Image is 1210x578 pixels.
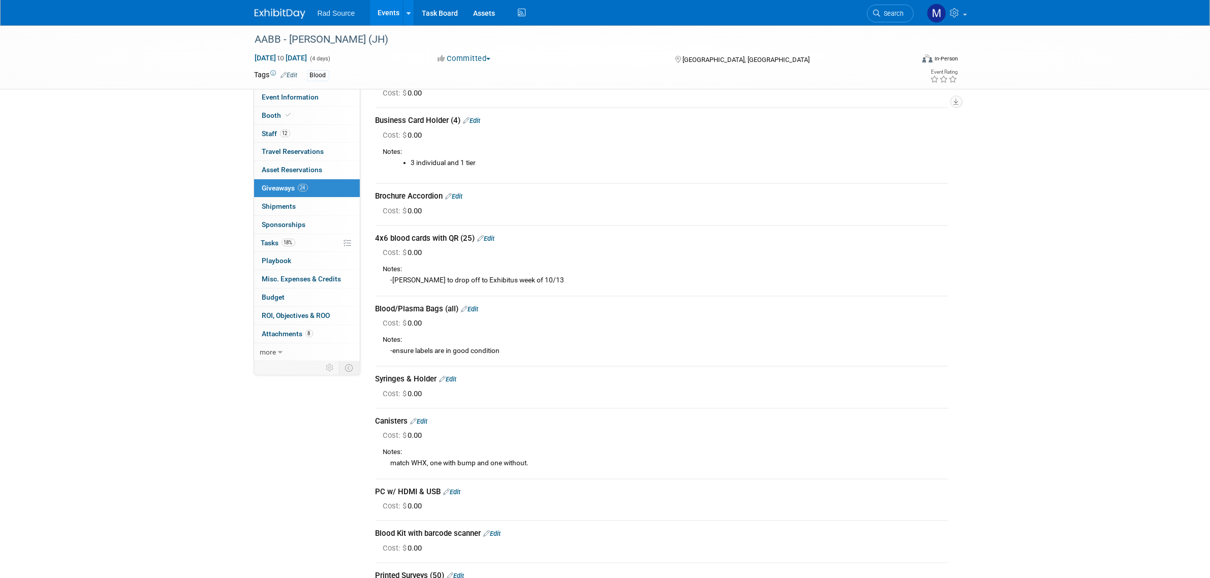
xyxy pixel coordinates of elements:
[376,304,948,314] div: Blood/Plasma Bags (all)
[383,389,426,398] span: 0.00
[254,270,360,288] a: Misc. Expenses & Credits
[262,202,296,210] span: Shipments
[383,131,426,140] span: 0.00
[276,54,286,62] span: to
[383,501,426,510] span: 0.00
[318,9,355,17] span: Rad Source
[922,54,933,62] img: Format-Inperson.png
[254,234,360,252] a: Tasks18%
[262,256,292,265] span: Playbook
[262,130,290,138] span: Staff
[463,117,481,124] a: Edit
[383,206,426,215] span: 0.00
[262,293,285,301] span: Budget
[383,274,948,285] div: -[PERSON_NAME] to drop off to Exhibitus week of 10/13
[434,53,494,64] button: Committed
[252,30,898,49] div: AABB - [PERSON_NAME] (JH)
[376,191,948,202] div: Brochure Accordion
[262,147,324,155] span: Travel Reservations
[930,70,957,75] div: Event Rating
[383,147,948,157] div: Notes:
[262,275,342,283] span: Misc. Expenses & Credits
[322,361,339,374] td: Personalize Event Tab Strip
[254,307,360,325] a: ROI, Objectives & ROO
[255,9,305,19] img: ExhibitDay
[376,374,948,384] div: Syringes & Holder
[286,112,291,118] i: Booth reservation complete
[262,166,323,174] span: Asset Reservations
[383,543,426,553] span: 0.00
[867,5,914,22] a: Search
[262,184,308,192] span: Giveaways
[383,318,408,328] span: Cost: $
[254,216,360,234] a: Sponsorships
[461,305,479,313] a: Edit
[307,70,329,81] div: Blood
[305,330,313,337] span: 8
[934,55,958,62] div: In-Person
[339,361,360,374] td: Toggle Event Tabs
[383,501,408,510] span: Cost: $
[376,528,948,539] div: Blood Kit with barcode scanner
[383,206,408,215] span: Cost: $
[383,389,408,398] span: Cost: $
[376,416,948,427] div: Canisters
[881,10,904,17] span: Search
[282,239,295,246] span: 18%
[383,447,948,457] div: Notes:
[383,431,426,440] span: 0.00
[376,233,948,244] div: 4x6 blood cards with QR (25)
[254,88,360,106] a: Event Information
[383,248,426,257] span: 0.00
[383,431,408,440] span: Cost: $
[262,93,319,101] span: Event Information
[254,325,360,343] a: Attachments8
[446,192,463,200] a: Edit
[383,265,948,274] div: Notes:
[383,248,408,257] span: Cost: $
[854,53,958,68] div: Event Format
[383,543,408,553] span: Cost: $
[254,143,360,160] a: Travel Reservations
[383,335,948,345] div: Notes:
[280,130,290,137] span: 12
[376,115,948,126] div: Business Card Holder (4)
[260,348,276,356] span: more
[383,345,948,356] div: -ensure labels are in good condition
[927,4,946,23] img: Melissa Conboy
[444,488,461,496] a: Edit
[261,239,295,247] span: Tasks
[682,56,810,63] span: [GEOGRAPHIC_DATA], [GEOGRAPHIC_DATA]
[440,375,457,383] a: Edit
[254,288,360,306] a: Budget
[383,318,426,328] span: 0.00
[383,457,948,468] div: match WHX, one with bump and one without.
[262,311,330,319] span: ROI, Objectives & ROO
[376,487,948,497] div: PC w/ HDMI & USB
[281,72,298,79] a: Edit
[309,55,331,62] span: (4 days)
[254,343,360,361] a: more
[478,235,495,242] a: Edit
[254,125,360,143] a: Staff12
[484,530,501,537] a: Edit
[254,198,360,215] a: Shipments
[262,111,293,119] span: Booth
[254,107,360,124] a: Booth
[254,161,360,179] a: Asset Reservations
[262,220,306,229] span: Sponsorships
[255,53,308,62] span: [DATE] [DATE]
[254,252,360,270] a: Playbook
[255,70,298,81] td: Tags
[383,88,426,98] span: 0.00
[383,131,408,140] span: Cost: $
[262,330,313,338] span: Attachments
[383,88,408,98] span: Cost: $
[254,179,360,197] a: Giveaways24
[411,158,948,168] li: 3 individual and 1 tier
[411,418,428,425] a: Edit
[298,184,308,191] span: 24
